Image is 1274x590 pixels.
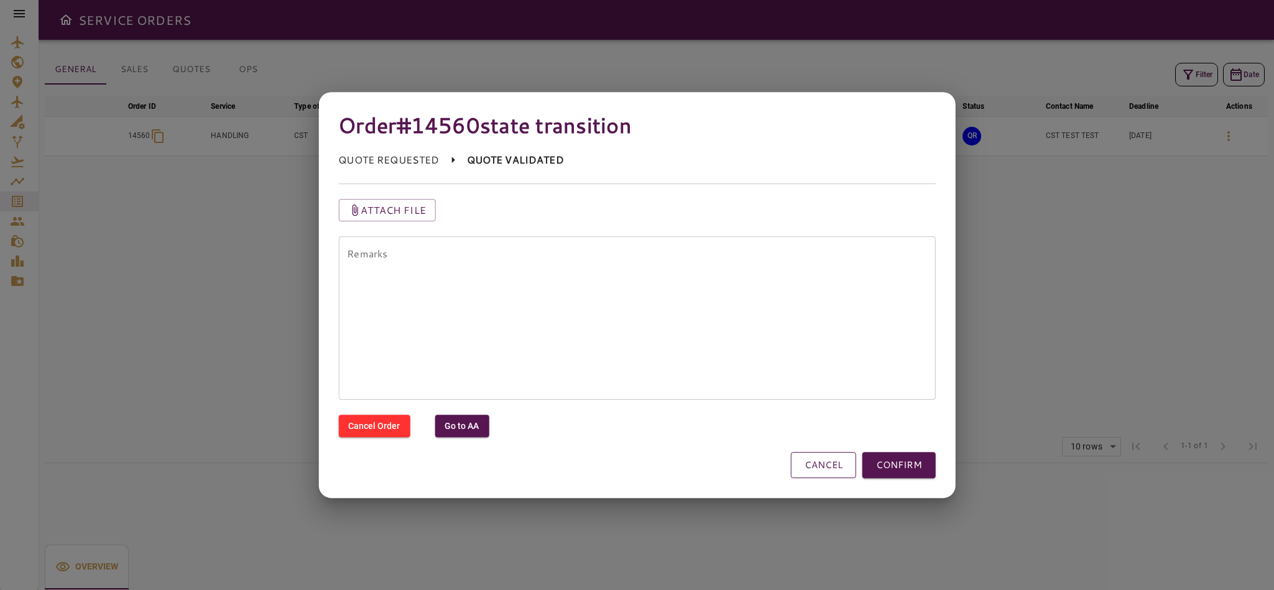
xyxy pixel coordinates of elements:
h4: Order #14560 state transition [338,112,936,138]
button: CANCEL [791,452,856,478]
button: Attach file [338,199,436,221]
p: QUOTE REQUESTED [338,153,439,168]
button: CONFIRM [862,452,936,478]
button: Cancel Order [338,415,410,438]
p: Attach file [361,203,426,218]
button: Change status to Awaiting Assignment [435,415,489,438]
p: QUOTE VALIDATED [467,153,564,168]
